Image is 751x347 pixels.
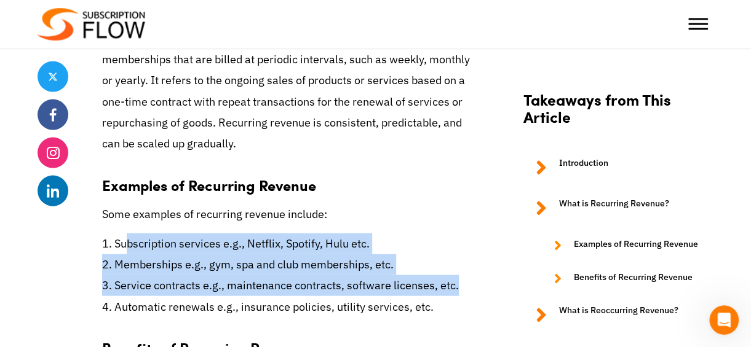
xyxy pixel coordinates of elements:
[523,91,702,139] h2: Takeaways from This Article
[102,28,474,154] p: Recurring revenue is revenue generated from subscriptions or memberships that are billed at perio...
[102,163,474,194] h3: Examples of Recurring Revenue
[688,18,708,30] button: Toggle Menu
[542,238,702,252] a: Examples of Recurring Revenue
[38,8,145,41] img: Subscriptionflow
[523,157,702,179] a: Introduction
[102,233,474,318] p: 1. Subscription services e.g., Netflix, Spotify, Hulu etc. 2. Memberships e.g., gym, spa and club...
[523,304,702,326] a: What is Reoccurring Revenue?
[709,305,739,335] iframe: Intercom live chat
[523,197,702,219] a: What is Recurring Revenue?
[102,204,474,225] p: Some examples of recurring revenue include:
[542,271,702,286] a: Benefits of Recurring Revenue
